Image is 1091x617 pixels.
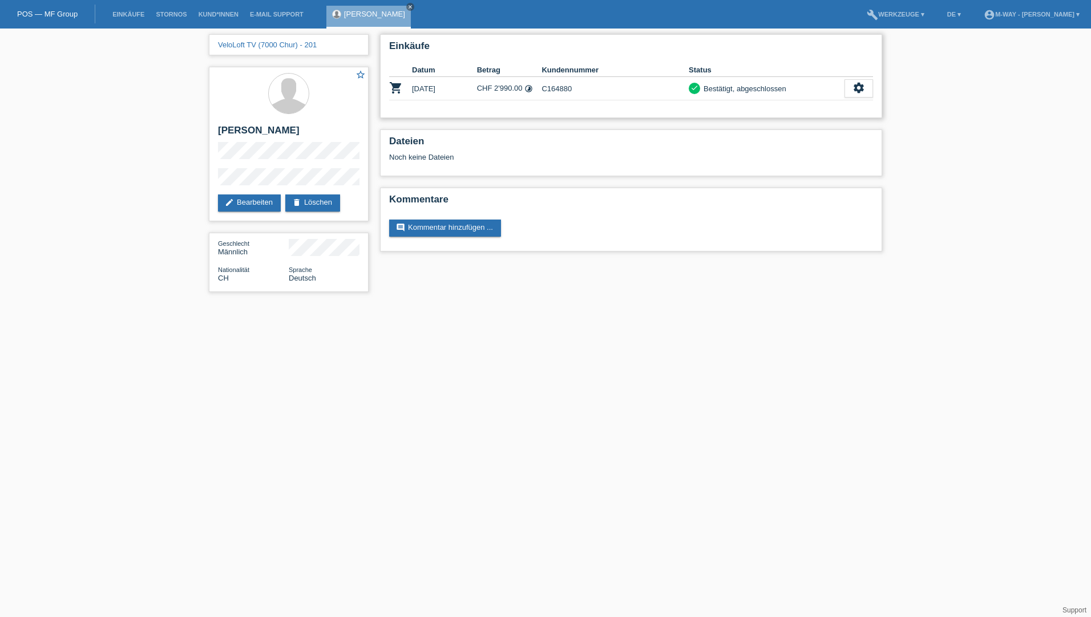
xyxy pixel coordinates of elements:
[477,77,542,100] td: CHF 2'990.00
[1062,606,1086,614] a: Support
[107,11,150,18] a: Einkäufe
[150,11,192,18] a: Stornos
[389,220,501,237] a: commentKommentar hinzufügen ...
[861,11,930,18] a: buildWerkzeuge ▾
[285,194,340,212] a: deleteLöschen
[412,63,477,77] th: Datum
[477,63,542,77] th: Betrag
[984,9,995,21] i: account_circle
[407,4,413,10] i: close
[218,125,359,142] h2: [PERSON_NAME]
[355,70,366,80] i: star_border
[218,274,229,282] span: Schweiz
[690,84,698,92] i: check
[289,274,316,282] span: Deutsch
[17,10,78,18] a: POS — MF Group
[389,81,403,95] i: POSP00027226
[396,223,405,232] i: comment
[244,11,309,18] a: E-Mail Support
[389,40,873,58] h2: Einkäufe
[292,198,301,207] i: delete
[344,10,405,18] a: [PERSON_NAME]
[225,198,234,207] i: edit
[389,153,738,161] div: Noch keine Dateien
[355,70,366,82] a: star_border
[542,63,689,77] th: Kundennummer
[218,239,289,256] div: Männlich
[412,77,477,100] td: [DATE]
[978,11,1085,18] a: account_circlem-way - [PERSON_NAME] ▾
[942,11,967,18] a: DE ▾
[542,77,689,100] td: C164880
[389,194,873,211] h2: Kommentare
[218,266,249,273] span: Nationalität
[867,9,878,21] i: build
[689,63,844,77] th: Status
[852,82,865,94] i: settings
[218,194,281,212] a: editBearbeiten
[389,136,873,153] h2: Dateien
[524,84,533,93] i: Fixe Raten (12 Raten)
[218,240,249,247] span: Geschlecht
[406,3,414,11] a: close
[700,83,786,95] div: Bestätigt, abgeschlossen
[193,11,244,18] a: Kund*innen
[218,40,317,49] a: VeloLoft TV (7000 Chur) - 201
[289,266,312,273] span: Sprache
